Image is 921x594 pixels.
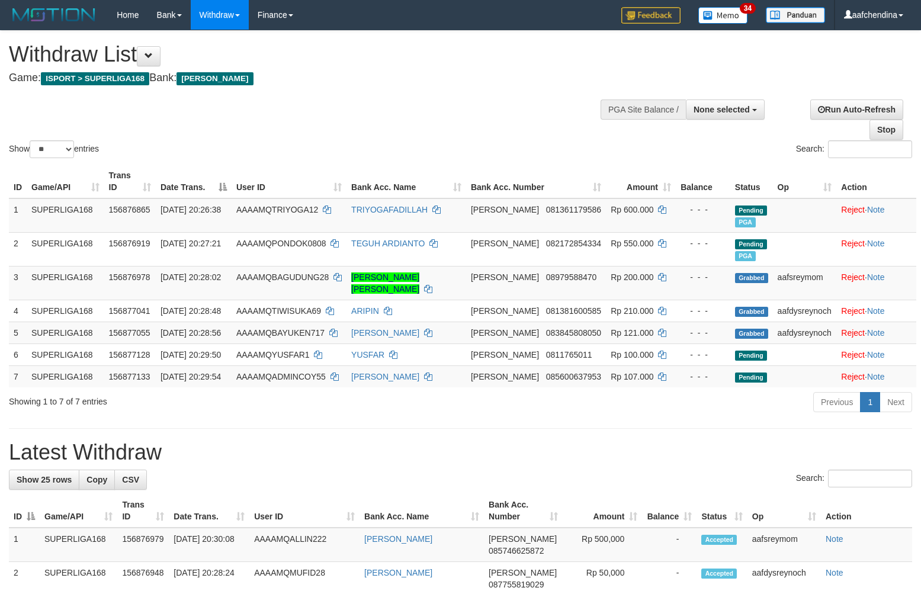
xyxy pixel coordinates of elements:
a: Reject [841,239,865,248]
td: - [642,528,697,562]
span: Rp 100.000 [611,350,653,359]
span: Copy 085600637953 to clipboard [546,372,601,381]
span: Copy 085746625872 to clipboard [489,546,544,556]
th: Amount: activate to sort column ascending [563,494,643,528]
th: Action [821,494,912,528]
a: 1 [860,392,880,412]
a: Reject [841,272,865,282]
td: aafdysreynoch [773,322,837,343]
span: None selected [694,105,750,114]
select: Showentries [30,140,74,158]
a: Note [867,239,885,248]
a: Next [880,392,912,412]
a: Reject [841,328,865,338]
a: Note [826,568,843,577]
td: aafsreymom [747,528,821,562]
a: CSV [114,470,147,490]
div: - - - [681,237,726,249]
span: Rp 121.000 [611,328,653,338]
td: 1 [9,198,27,233]
th: Bank Acc. Name: activate to sort column ascending [346,165,466,198]
span: [PERSON_NAME] [489,568,557,577]
th: Op: activate to sort column ascending [773,165,837,198]
div: PGA Site Balance / [601,99,686,120]
a: YUSFAR [351,350,384,359]
span: [DATE] 20:28:48 [161,306,221,316]
td: · [836,322,916,343]
span: [DATE] 20:28:02 [161,272,221,282]
div: - - - [681,349,726,361]
td: SUPERLIGA168 [27,266,104,300]
td: aafsreymom [773,266,837,300]
td: · [836,365,916,387]
span: Copy 083845808050 to clipboard [546,328,601,338]
a: ARIPIN [351,306,379,316]
td: SUPERLIGA168 [27,322,104,343]
span: [DATE] 20:29:54 [161,372,221,381]
span: [DATE] 20:27:21 [161,239,221,248]
th: User ID: activate to sort column ascending [249,494,360,528]
span: Copy 0811765011 to clipboard [546,350,592,359]
span: ISPORT > SUPERLIGA168 [41,72,149,85]
a: Reject [841,350,865,359]
img: MOTION_logo.png [9,6,99,24]
span: Marked by aafheankoy [735,217,756,227]
th: Balance: activate to sort column ascending [642,494,697,528]
a: [PERSON_NAME] [351,372,419,381]
span: Rp 200.000 [611,272,653,282]
td: · [836,198,916,233]
a: [PERSON_NAME] [351,328,419,338]
span: AAAAMQBAYUKEN717 [236,328,325,338]
div: - - - [681,271,726,283]
span: Copy [86,475,107,484]
span: Grabbed [735,307,768,317]
th: Bank Acc. Number: activate to sort column ascending [466,165,606,198]
span: AAAAMQYUSFAR1 [236,350,310,359]
td: Rp 500,000 [563,528,643,562]
button: None selected [686,99,765,120]
img: Button%20Memo.svg [698,7,748,24]
a: Reject [841,306,865,316]
a: [PERSON_NAME] [PERSON_NAME] [351,272,419,294]
span: Copy 081361179586 to clipboard [546,205,601,214]
th: Action [836,165,916,198]
span: 156877128 [109,350,150,359]
span: Pending [735,239,767,249]
th: Date Trans.: activate to sort column ascending [169,494,249,528]
a: [PERSON_NAME] [364,568,432,577]
span: AAAAMQTRIYOGA12 [236,205,318,214]
span: 156876978 [109,272,150,282]
div: Showing 1 to 7 of 7 entries [9,391,375,407]
a: Note [826,534,843,544]
span: AAAAMQADMINCOY55 [236,372,326,381]
span: Accepted [701,535,737,545]
a: Note [867,372,885,381]
th: Trans ID: activate to sort column ascending [104,165,156,198]
td: 7 [9,365,27,387]
th: ID [9,165,27,198]
span: Copy 081381600585 to clipboard [546,306,601,316]
th: Op: activate to sort column ascending [747,494,821,528]
span: 156877055 [109,328,150,338]
span: [PERSON_NAME] [471,306,539,316]
span: [PERSON_NAME] [471,205,539,214]
a: Reject [841,372,865,381]
img: panduan.png [766,7,825,23]
td: AAAAMQALLIN222 [249,528,360,562]
div: - - - [681,327,726,339]
span: Marked by aafheankoy [735,251,756,261]
span: [PERSON_NAME] [471,350,539,359]
a: Copy [79,470,115,490]
span: Rp 550.000 [611,239,653,248]
td: SUPERLIGA168 [40,528,117,562]
span: Grabbed [735,273,768,283]
label: Show entries [9,140,99,158]
td: 2 [9,232,27,266]
th: ID: activate to sort column descending [9,494,40,528]
td: 5 [9,322,27,343]
a: TEGUH ARDIANTO [351,239,425,248]
td: 3 [9,266,27,300]
span: [PERSON_NAME] [177,72,253,85]
td: 156876979 [117,528,169,562]
span: 34 [740,3,756,14]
